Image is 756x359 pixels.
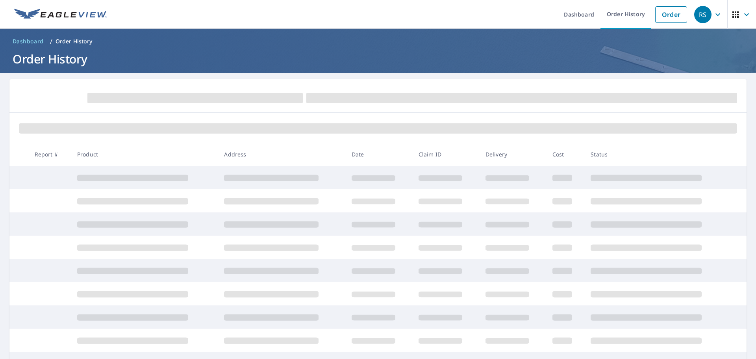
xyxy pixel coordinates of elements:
[13,37,44,45] span: Dashboard
[50,37,52,46] li: /
[694,6,712,23] div: RS
[28,143,71,166] th: Report #
[655,6,687,23] a: Order
[71,143,218,166] th: Product
[412,143,479,166] th: Claim ID
[479,143,546,166] th: Delivery
[9,51,747,67] h1: Order History
[345,143,412,166] th: Date
[9,35,47,48] a: Dashboard
[9,35,747,48] nav: breadcrumb
[584,143,732,166] th: Status
[56,37,93,45] p: Order History
[218,143,345,166] th: Address
[546,143,585,166] th: Cost
[14,9,107,20] img: EV Logo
